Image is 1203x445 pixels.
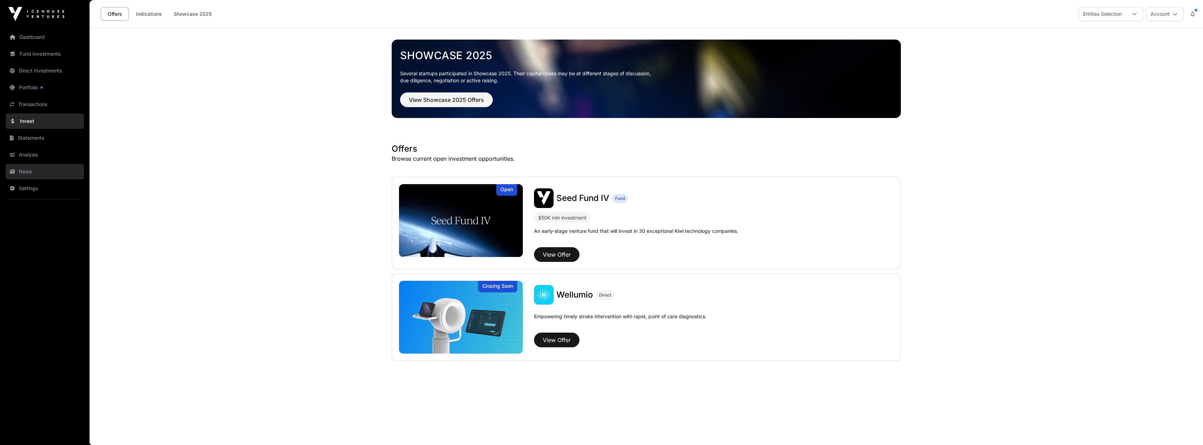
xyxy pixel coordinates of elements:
[1146,7,1183,21] button: Account
[615,196,625,201] span: Fund
[556,289,593,300] a: Wellumio
[400,99,493,106] a: View Showcase 2025 Offers
[399,281,523,354] img: Wellumio
[599,292,611,298] span: Direct
[6,130,84,146] a: Statements
[6,147,84,162] a: Analysis
[101,7,129,21] a: Offers
[400,49,892,62] a: Showcase 2025
[534,333,579,347] button: View Offer
[1079,7,1126,21] div: Entities Selection
[538,214,586,222] div: $50K min investment
[6,97,84,112] a: Transactions
[556,290,593,300] span: Wellumio
[392,143,901,154] h1: Offers
[400,70,892,84] p: Several startups participated in Showcase 2025. Their capital raises may be at different stages o...
[6,46,84,62] a: Fund Investments
[1168,411,1203,445] iframe: Chat Widget
[534,188,554,208] img: Seed Fund IV
[534,313,706,330] p: Empowering timely stroke intervention with rapid, point of care diagnostics.
[399,184,523,257] img: Seed Fund IV
[399,184,523,257] a: Seed Fund IVOpen
[534,285,554,305] img: Wellumio
[6,29,84,45] a: Dashboard
[6,63,84,78] a: Direct Investments
[392,154,901,163] p: Browse current open investment opportunities.
[399,281,523,354] a: WellumioClosing Soon
[6,164,84,179] a: News
[6,113,84,129] a: Invest
[8,7,64,21] img: Icehouse Ventures Logo
[556,193,609,203] span: Seed Fund IV
[392,40,901,118] img: Showcase 2025
[556,193,609,204] a: Seed Fund IV
[400,92,493,107] button: View Showcase 2025 Offers
[169,7,216,21] a: Showcase 2025
[131,7,166,21] a: Indications
[534,228,738,235] p: An early-stage venture fund that will invest in 30 exceptional Kiwi technology companies.
[496,184,517,196] div: Open
[478,281,517,292] div: Closing Soon
[409,96,484,104] span: View Showcase 2025 Offers
[6,181,84,196] a: Settings
[6,80,84,95] a: Portfolio
[534,212,591,223] div: $50K min investment
[534,247,579,262] button: View Offer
